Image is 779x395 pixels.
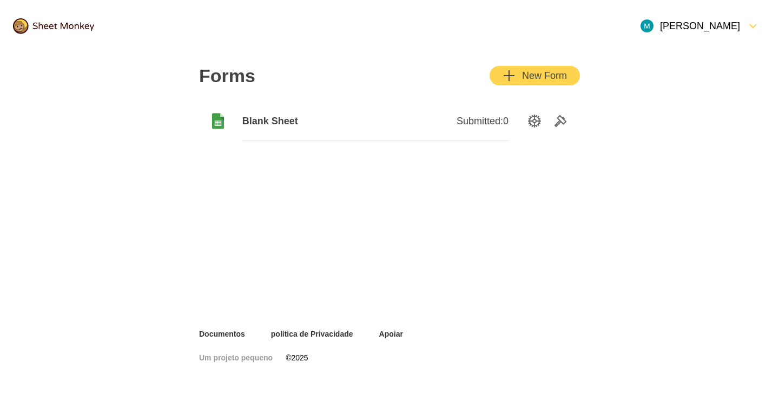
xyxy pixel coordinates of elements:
[242,115,375,128] span: Blank Sheet
[747,19,760,32] svg: FormDown
[634,13,766,39] button: Abrir Menu
[199,329,245,339] a: Documentos
[379,330,403,338] font: Apoiar
[271,330,353,338] font: política de Privacidade
[528,115,541,128] svg: SettingsOption
[660,21,740,31] font: [PERSON_NAME]
[199,65,255,86] h2: Forms
[503,69,567,82] div: New Form
[199,353,273,362] font: Um projeto pequeno
[271,329,353,339] a: política de Privacidade
[457,115,509,128] span: Submitted: 0
[13,18,94,34] img: logo@2x.png
[490,66,580,85] button: AddNew Form
[503,69,516,82] svg: Add
[199,330,245,338] font: Documentos
[199,352,273,363] a: Um projeto pequeno
[291,353,308,362] font: 2025
[286,353,291,362] font: ©
[554,115,567,128] svg: Tools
